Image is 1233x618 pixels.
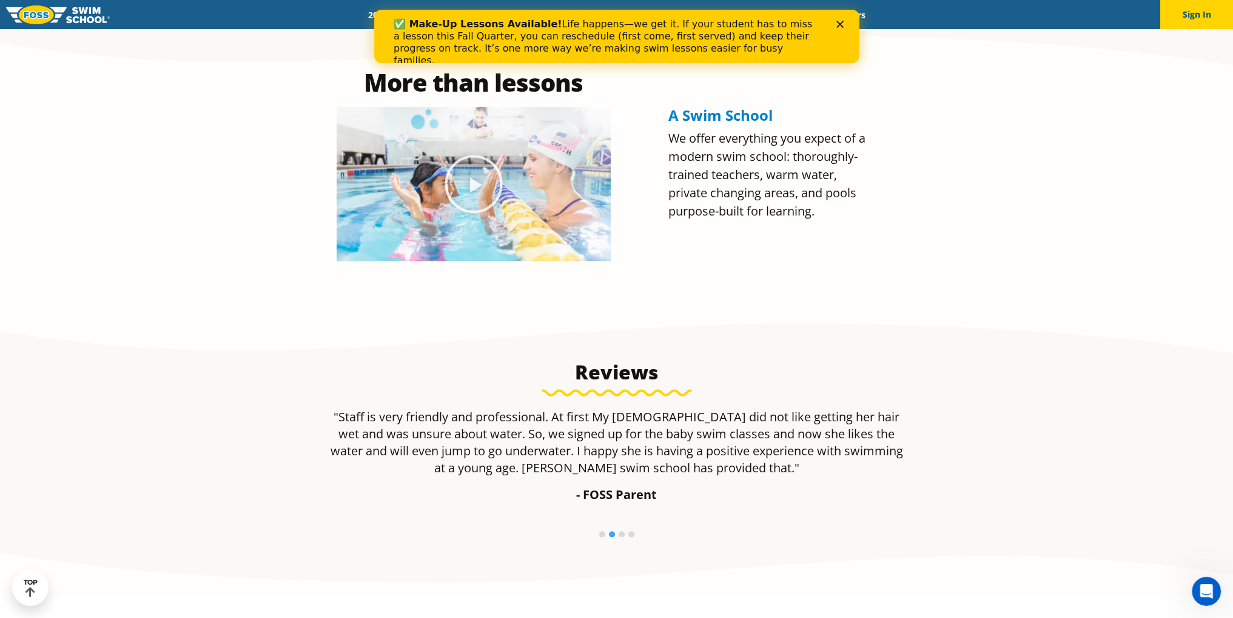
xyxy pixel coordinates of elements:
a: Blog [787,9,825,21]
a: About FOSS [591,9,659,21]
img: Olympian Regan Smith, FOSS [337,107,611,261]
div: TOP [24,579,38,597]
a: Swim Like [PERSON_NAME] [659,9,787,21]
iframe: Intercom live chat banner [374,10,859,63]
img: FOSS Swim School Logo [6,5,110,24]
h3: Reviews [331,360,903,384]
div: Life happens—we get it. If your student has to miss a lesson this Fall Quarter, you can reschedul... [19,8,446,57]
strong: - FOSS Parent [576,486,657,503]
div: Close [462,11,474,18]
h2: More than lessons [337,70,611,95]
a: 2025 Calendar [358,9,434,21]
iframe: Intercom live chat [1192,577,1221,606]
a: Schools [434,9,485,21]
p: "Staff is very friendly and professional. At first My [DEMOGRAPHIC_DATA] did not like getting her... [331,409,903,477]
div: Play Video about Olympian Regan Smith, FOSS [443,154,504,214]
span: A Swim School [668,105,773,125]
b: ✅ Make-Up Lessons Available! [19,8,187,20]
a: Swim Path® Program [485,9,591,21]
span: We offer everything you expect of a modern swim school: thoroughly-trained teachers, warm water, ... [668,130,865,219]
a: Careers [825,9,875,21]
